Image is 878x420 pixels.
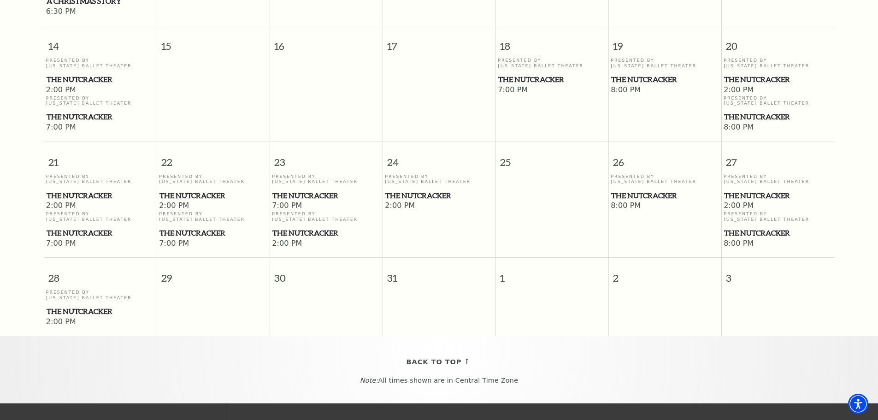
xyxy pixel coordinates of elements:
span: The Nutcracker [724,190,831,201]
span: 2:00 PM [724,85,832,95]
p: Presented By [US_STATE] Ballet Theater [46,58,154,68]
span: 18 [496,26,608,58]
span: 1 [496,258,608,290]
span: 3 [722,258,835,290]
span: 29 [157,258,270,290]
span: Back To Top [407,356,462,368]
span: 7:00 PM [46,239,154,249]
span: 16 [270,26,383,58]
span: The Nutcracker [47,111,154,123]
span: 7:00 PM [46,123,154,133]
span: The Nutcracker [611,190,719,201]
p: Presented By [US_STATE] Ballet Theater [724,58,832,68]
p: Presented By [US_STATE] Ballet Theater [46,211,154,222]
span: 17 [383,26,495,58]
span: 6:30 PM [46,7,154,17]
span: 2:00 PM [159,201,267,211]
span: 7:00 PM [272,201,380,211]
span: The Nutcracker [47,74,154,85]
p: Presented By [US_STATE] Ballet Theater [46,95,154,106]
span: 7:00 PM [498,85,606,95]
span: The Nutcracker [272,190,380,201]
span: The Nutcracker [385,190,493,201]
span: The Nutcracker [47,306,154,317]
span: 2 [609,258,721,290]
em: Note: [360,377,378,384]
p: Presented By [US_STATE] Ballet Theater [159,174,267,184]
span: 27 [722,142,835,174]
span: 30 [270,258,383,290]
span: The Nutcracker [498,74,606,85]
p: All times shown are in Central Time Zone [9,377,869,385]
p: Presented By [US_STATE] Ballet Theater [724,211,832,222]
p: Presented By [US_STATE] Ballet Theater [272,174,380,184]
p: Presented By [US_STATE] Ballet Theater [498,58,606,68]
p: Presented By [US_STATE] Ballet Theater [46,174,154,184]
span: 22 [157,142,270,174]
span: 2:00 PM [724,201,832,211]
span: 31 [383,258,495,290]
p: Presented By [US_STATE] Ballet Theater [272,211,380,222]
span: The Nutcracker [611,74,719,85]
span: 8:00 PM [611,85,719,95]
span: 8:00 PM [724,239,832,249]
span: 21 [44,142,157,174]
span: 14 [44,26,157,58]
span: 2:00 PM [46,201,154,211]
span: 2:00 PM [46,317,154,327]
span: 20 [722,26,835,58]
span: The Nutcracker [272,227,380,239]
span: The Nutcracker [724,74,831,85]
span: 23 [270,142,383,174]
p: Presented By [US_STATE] Ballet Theater [611,174,719,184]
span: 28 [44,258,157,290]
span: 7:00 PM [159,239,267,249]
span: 25 [496,142,608,174]
span: 26 [609,142,721,174]
span: The Nutcracker [47,227,154,239]
p: Presented By [US_STATE] Ballet Theater [46,290,154,300]
p: Presented By [US_STATE] Ballet Theater [611,58,719,68]
span: 15 [157,26,270,58]
p: Presented By [US_STATE] Ballet Theater [385,174,493,184]
p: Presented By [US_STATE] Ballet Theater [159,211,267,222]
span: The Nutcracker [159,227,267,239]
span: 2:00 PM [385,201,493,211]
span: 2:00 PM [272,239,380,249]
div: Accessibility Menu [848,394,868,414]
span: 2:00 PM [46,85,154,95]
span: 8:00 PM [724,123,832,133]
p: Presented By [US_STATE] Ballet Theater [724,174,832,184]
span: 19 [609,26,721,58]
span: 8:00 PM [611,201,719,211]
span: The Nutcracker [724,111,831,123]
span: The Nutcracker [47,190,154,201]
span: The Nutcracker [159,190,267,201]
span: 24 [383,142,495,174]
p: Presented By [US_STATE] Ballet Theater [724,95,832,106]
span: The Nutcracker [724,227,831,239]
